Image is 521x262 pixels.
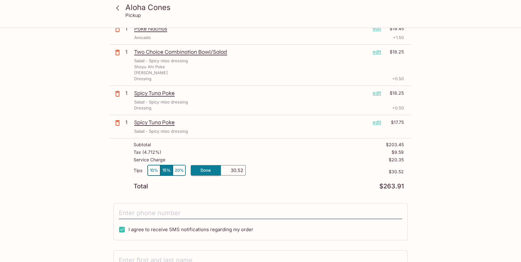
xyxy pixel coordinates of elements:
button: Done [191,165,221,176]
p: Poke Nachos [134,25,368,32]
p: $18.25 [385,90,404,97]
button: 10% [148,165,160,176]
p: edit [373,25,381,32]
p: Service Charge [134,157,165,162]
p: $17.75 [385,119,404,126]
p: Subtotal [134,142,151,147]
p: 1 [125,90,132,97]
p: Total [134,183,148,189]
p: $18.25 [385,48,404,55]
p: Spicy Tuna Poke [134,119,368,126]
p: + 1.50 [393,35,404,41]
p: Shoyu Ahi Poke [134,64,165,70]
p: $30.52 [246,169,404,174]
p: Two Choice Combination Bowl/Salad [134,48,368,55]
h3: Aloha Cones [125,3,406,12]
p: Tax ( 4.712% ) [134,150,161,155]
button: 20% [173,165,185,176]
p: Spicy Tuna Poke [134,90,368,97]
p: $203.45 [386,142,404,147]
p: Salad - Spicy miso dressing [134,128,188,134]
p: Avocado [134,35,151,41]
p: Pickup [125,12,141,18]
p: + 0.50 [392,105,404,111]
p: Dressing [134,76,151,82]
p: edit [373,119,381,126]
p: 1 [125,25,132,32]
p: [PERSON_NAME] [134,70,168,76]
p: $9.59 [392,150,404,155]
button: 15% [160,165,173,176]
p: $263.91 [379,183,404,189]
p: 1 [125,48,132,55]
span: I agree to receive SMS notifications regarding my order [129,226,253,232]
p: + 0.50 [392,76,404,82]
p: $20.35 [389,157,404,162]
p: $19.45 [385,25,404,32]
p: 1 [125,119,132,126]
p: Salad - Spicy miso dressing [134,58,188,64]
p: edit [373,90,381,97]
p: Tips [134,168,142,173]
input: Enter phone number [119,207,402,219]
p: Dressing [134,105,151,111]
p: edit [373,48,381,55]
p: Salad - Spicy miso dressing [134,99,188,105]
